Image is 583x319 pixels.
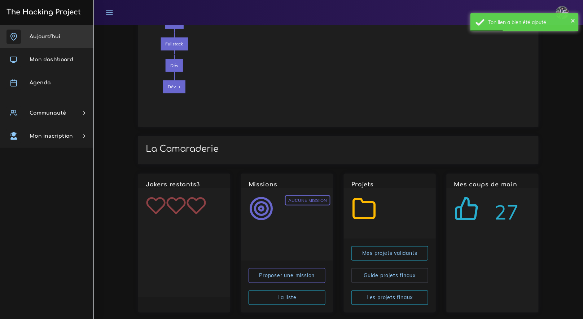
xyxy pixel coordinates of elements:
a: Guide projets finaux [351,268,428,283]
span: Dév++ [163,80,185,93]
span: Aujourd'hui [30,34,60,39]
span: Aucune mission [285,195,330,205]
h6: Projets [351,181,428,188]
span: Dév [166,59,183,72]
h2: La Camaraderie [146,144,531,154]
div: Ton lien a bien été ajouté [488,19,573,26]
a: La liste [249,291,325,305]
a: Mes projets validants [351,246,428,261]
a: Les projets finaux [351,291,428,305]
h6: Mes coups de main [454,181,531,188]
span: Mon inscription [30,133,73,139]
h6: Missions [249,181,325,188]
span: 27 [495,198,519,227]
a: Proposer une mission [249,268,325,283]
span: Mon dashboard [30,57,73,62]
span: Fullstack [161,37,188,50]
img: eg54bupqcshyolnhdacp.jpg [556,6,569,19]
h3: The Hacking Project [4,8,81,16]
h6: Jokers restants [146,181,223,188]
span: Intro [165,16,184,29]
span: Communauté [30,110,66,116]
button: × [571,17,575,24]
span: Agenda [30,80,51,85]
span: 3 [197,181,200,188]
